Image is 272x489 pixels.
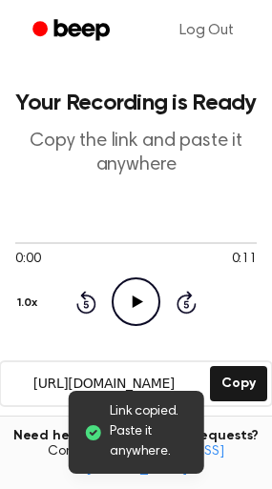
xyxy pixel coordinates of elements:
a: [EMAIL_ADDRESS][DOMAIN_NAME] [86,445,224,476]
button: Copy [210,366,266,401]
a: Log Out [160,8,253,53]
h1: Your Recording is Ready [15,92,257,114]
span: Contact us [11,444,261,478]
span: 0:00 [15,250,40,270]
p: Copy the link and paste it anywhere [15,130,257,177]
button: 1.0x [15,287,44,319]
span: Link copied. Paste it anywhere. [110,402,189,462]
span: 0:11 [232,250,257,270]
a: Beep [19,12,127,50]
